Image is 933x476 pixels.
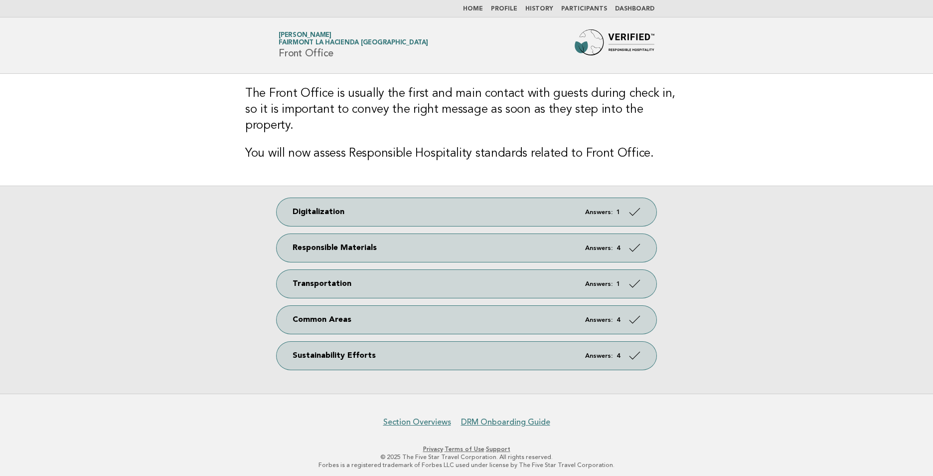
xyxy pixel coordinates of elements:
[617,281,621,287] strong: 1
[445,446,484,453] a: Terms of Use
[585,281,613,287] em: Answers:
[423,446,443,453] a: Privacy
[615,6,654,12] a: Dashboard
[383,417,451,427] a: Section Overviews
[617,317,621,323] strong: 4
[161,461,772,469] p: Forbes is a registered trademark of Forbes LLC used under license by The Five Star Travel Corpora...
[245,146,688,162] h3: You will now assess Responsible Hospitality standards related to Front Office.
[245,86,688,134] h3: The Front Office is usually the first and main contact with guests during check in, so it is impo...
[585,317,613,323] em: Answers:
[617,209,621,216] strong: 1
[561,6,607,12] a: Participants
[617,245,621,251] strong: 4
[161,453,772,461] p: © 2025 The Five Star Travel Corporation. All rights reserved.
[161,445,772,453] p: · ·
[277,198,656,226] a: Digitalization Answers: 1
[585,209,613,216] em: Answers:
[463,6,483,12] a: Home
[617,353,621,359] strong: 4
[575,29,654,61] img: Forbes Travel Guide
[279,40,428,46] span: Fairmont La Hacienda [GEOGRAPHIC_DATA]
[461,417,550,427] a: DRM Onboarding Guide
[277,234,656,262] a: Responsible Materials Answers: 4
[525,6,553,12] a: History
[277,270,656,298] a: Transportation Answers: 1
[585,245,613,251] em: Answers:
[279,32,428,58] h1: Front Office
[279,32,428,46] a: [PERSON_NAME]Fairmont La Hacienda [GEOGRAPHIC_DATA]
[491,6,517,12] a: Profile
[277,342,656,370] a: Sustainability Efforts Answers: 4
[486,446,510,453] a: Support
[277,306,656,334] a: Common Areas Answers: 4
[585,353,613,359] em: Answers:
